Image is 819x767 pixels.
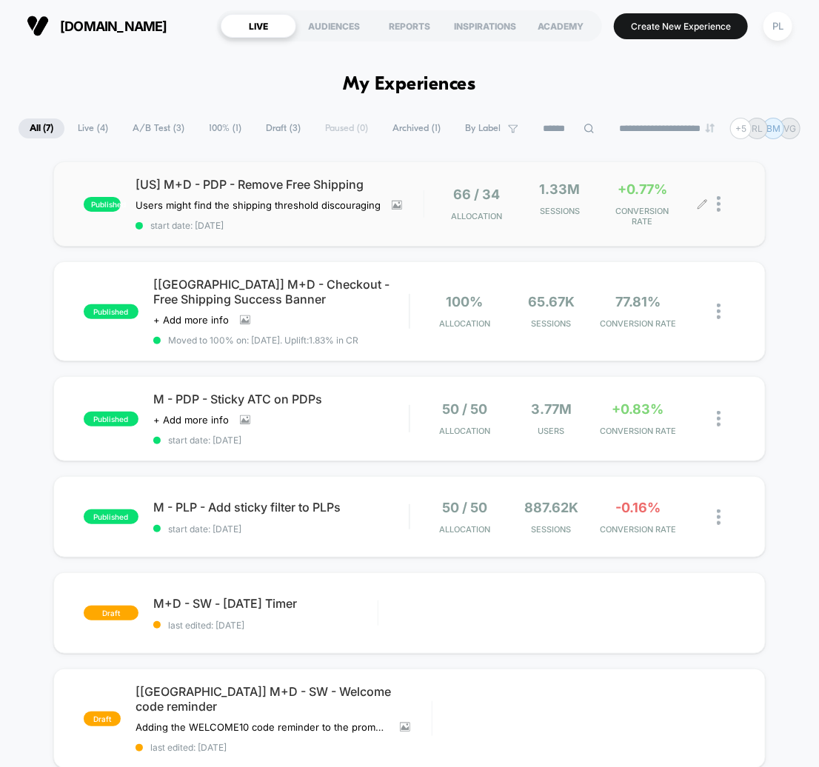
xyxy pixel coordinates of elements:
span: 65.67k [528,294,575,309]
span: + Add more info [153,314,229,326]
span: A/B Test ( 3 ) [121,118,195,138]
span: [US] M+D - PDP - Remove Free Shipping [136,177,424,192]
span: All ( 7 ) [19,118,64,138]
span: Draft ( 3 ) [255,118,312,138]
img: end [706,124,715,133]
img: close [717,411,721,426]
span: M - PDP - Sticky ATC on PDPs [153,392,409,406]
span: Allocation [439,318,490,329]
span: published [84,412,138,426]
span: start date: [DATE] [136,220,424,231]
img: close [717,304,721,319]
span: M - PLP - Add sticky filter to PLPs [153,500,409,515]
span: 100% [446,294,483,309]
span: draft [84,606,138,620]
span: 77.81% [615,294,661,309]
span: Adding the WELCOME10 code reminder to the promo bar, for new subscribers [136,721,389,733]
span: Archived ( 1 ) [381,118,452,138]
p: BM [766,123,780,134]
span: + Add more info [153,414,229,426]
span: Allocation [439,426,490,436]
span: CONVERSION RATE [598,318,678,329]
span: published [84,304,138,319]
p: VG [783,123,796,134]
span: [[GEOGRAPHIC_DATA]] M+D - Checkout - Free Shipping Success Banner [153,277,409,307]
span: draft [84,711,121,726]
span: 50 / 50 [442,401,487,417]
span: CONVERSION RATE [605,206,681,227]
span: Allocation [439,524,490,535]
button: Create New Experience [614,13,748,39]
span: start date: [DATE] [153,523,409,535]
span: Users might find the shipping threshold discouraging [136,199,381,211]
span: published [84,509,138,524]
span: By Label [465,123,501,134]
h1: My Experiences [344,74,476,96]
div: + 5 [730,118,752,139]
img: close [717,509,721,525]
span: published [84,197,121,212]
div: AUDIENCES [296,14,372,38]
span: +0.77% [618,181,667,197]
img: Visually logo [27,15,49,37]
span: 66 / 34 [454,187,501,202]
div: ACADEMY [523,14,598,38]
span: CONVERSION RATE [598,524,678,535]
span: Sessions [522,206,598,216]
button: [DOMAIN_NAME] [22,14,172,38]
img: close [717,196,721,212]
span: M+D - SW - [DATE] Timer [153,596,378,611]
span: 100% ( 1 ) [198,118,253,138]
span: 887.62k [524,500,578,515]
span: Sessions [512,318,591,329]
span: -0.16% [615,500,661,515]
div: INSPIRATIONS [447,14,523,38]
span: Allocation [452,211,503,221]
p: RL [752,123,763,134]
div: PL [763,12,792,41]
span: last edited: [DATE] [136,742,432,753]
span: start date: [DATE] [153,435,409,446]
span: 3.77M [531,401,572,417]
span: last edited: [DATE] [153,620,378,631]
span: +0.83% [612,401,664,417]
span: [[GEOGRAPHIC_DATA]] M+D - SW - Welcome code reminder [136,684,432,714]
div: LIVE [221,14,296,38]
span: [DOMAIN_NAME] [60,19,167,34]
span: CONVERSION RATE [598,426,678,436]
span: Users [512,426,591,436]
span: Moved to 100% on: [DATE] . Uplift: 1.83% in CR [168,335,358,346]
button: PL [759,11,797,41]
div: REPORTS [372,14,447,38]
span: 1.33M [539,181,580,197]
span: Live ( 4 ) [67,118,119,138]
span: 50 / 50 [442,500,487,515]
span: Sessions [512,524,591,535]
